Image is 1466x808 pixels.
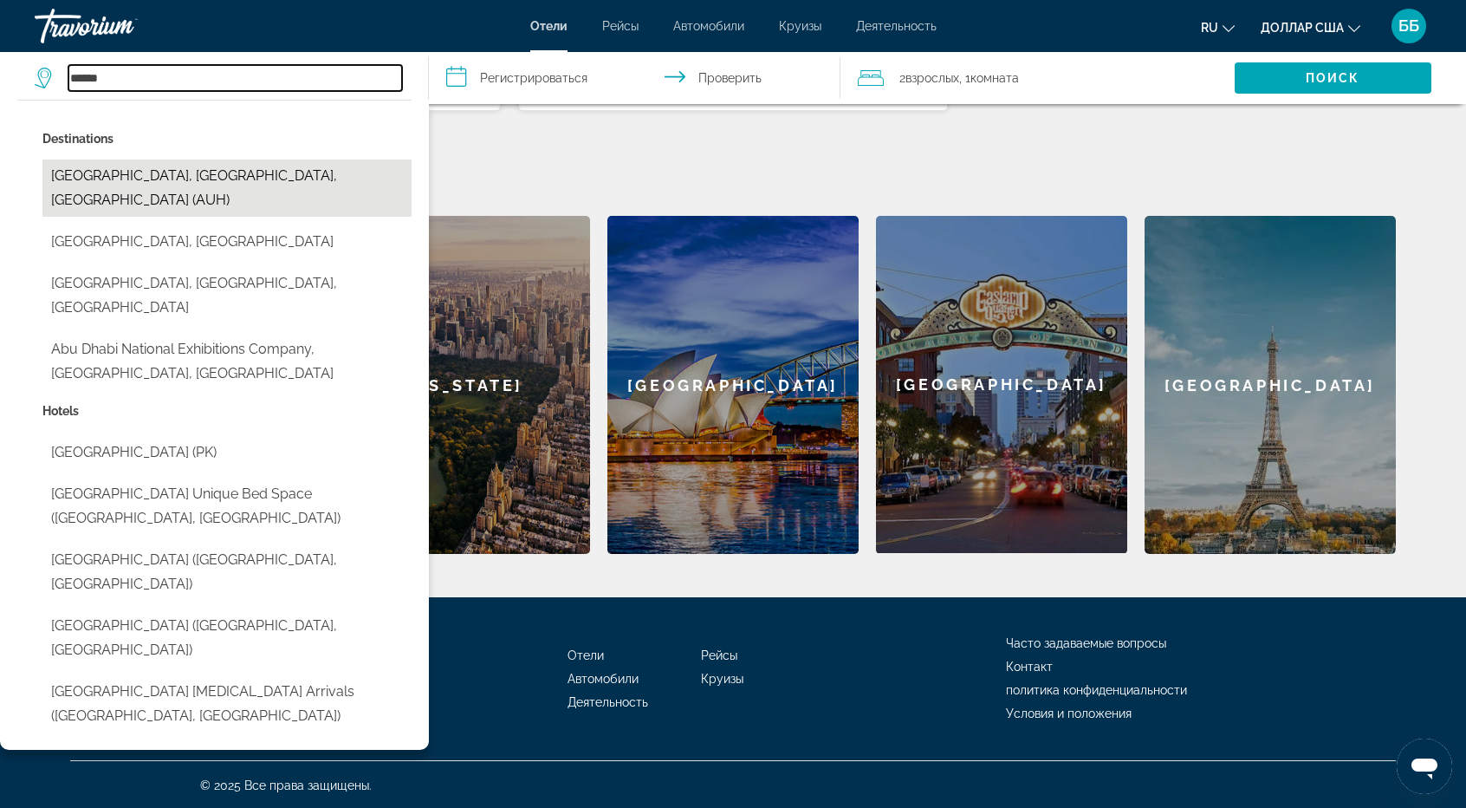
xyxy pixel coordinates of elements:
div: [US_STATE] [339,216,590,554]
a: Условия и положения [1006,707,1132,720]
button: Select hotel: Abu Dhabi Plaza Hotel Apartments (Abu Dhabi, AE) [42,544,412,601]
font: 2 [899,71,905,85]
button: Select city: Abu Dhabi, Abu Dhabi Emirate, United Arab Emirates (AUH) [42,160,412,217]
button: Select city: Abu Dhabi Corniche, Abu Dhabi Emirate, United Arab Emirates [42,267,412,324]
a: Автомобили [568,672,639,686]
button: Поиск [1235,62,1431,94]
font: Поиск [1306,71,1360,85]
button: Select city: Abu Dhabi National Exhibitions Company, Abu Dhabi Emirate, United Arab Emirates [42,333,412,390]
a: Рейсы [701,648,737,662]
a: Автомобили [673,19,744,33]
a: Отели [530,19,568,33]
a: Деятельность [568,695,648,709]
button: Select hotel: Abu Dhabi Centre Unique Room (Abu Dhabi, AE) [42,609,412,667]
a: Круизы [779,19,821,33]
a: Круизы [701,672,743,686]
a: Деятельность [856,19,937,33]
div: [GEOGRAPHIC_DATA] [876,216,1127,553]
font: , 1 [959,71,970,85]
div: [GEOGRAPHIC_DATA] [607,216,859,554]
p: Hotel options [42,399,412,423]
a: Контакт [1006,660,1053,674]
font: взрослых [905,71,959,85]
a: Часто задаваемые вопросы [1006,636,1166,650]
font: доллар США [1261,21,1344,35]
button: Путешественники: 2 взрослых, 0 детей [840,52,1235,104]
input: Поиск отеля [68,65,402,91]
iframe: Кнопка запуска окна обмена сообщениями [1397,739,1452,794]
div: [GEOGRAPHIC_DATA] [1145,216,1396,554]
font: ББ [1398,16,1419,35]
button: Выберите дату заезда и выезда [429,52,840,104]
a: San Diego[GEOGRAPHIC_DATA] [876,216,1127,554]
button: Select hotel: Abu Dhabi Palace besham (PK) [42,436,412,469]
p: City options [42,127,412,151]
font: комната [970,71,1019,85]
font: © 2025 Все права защищены. [200,779,372,792]
button: Меню пользователя [1386,8,1431,44]
button: Select hotel: Abu Dhabi Airport Hotel T3 Arrivals (Abu Dhabi, AE) [42,675,412,733]
h2: Featured Destinations [70,164,1396,199]
a: New York[US_STATE] [339,216,590,554]
button: Select hotel: Abu Dhabi Center Unique Bed Space (Abu Dhabi, AE) [42,478,412,535]
a: Травориум [35,3,208,49]
a: Sydney[GEOGRAPHIC_DATA] [607,216,859,554]
a: политика конфиденциальности [1006,683,1187,697]
a: Рейсы [602,19,639,33]
button: Изменить язык [1201,15,1235,40]
a: Paris[GEOGRAPHIC_DATA] [1145,216,1396,554]
font: ru [1201,21,1218,35]
button: Select city: Abu Dhabi Emirate, United Arab Emirates [42,225,412,258]
button: Изменить валюту [1261,15,1360,40]
a: Отели [568,648,604,662]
